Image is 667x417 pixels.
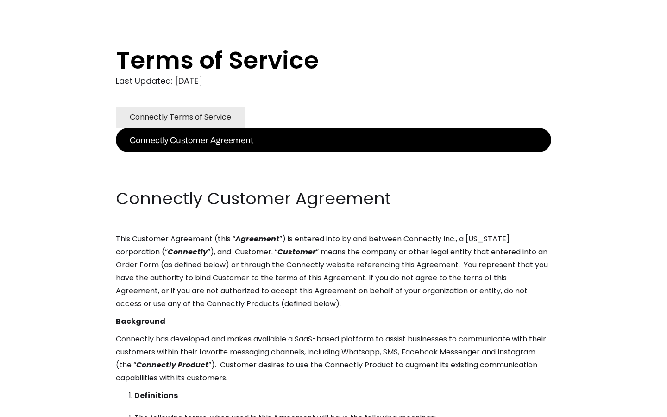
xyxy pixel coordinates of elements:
[130,111,231,124] div: Connectly Terms of Service
[136,360,208,370] em: Connectly Product
[116,74,551,88] div: Last Updated: [DATE]
[116,170,551,183] p: ‍
[116,187,551,210] h2: Connectly Customer Agreement
[277,246,316,257] em: Customer
[9,400,56,414] aside: Language selected: English
[168,246,208,257] em: Connectly
[235,234,279,244] em: Agreement
[116,233,551,310] p: This Customer Agreement (this “ ”) is entered into by and between Connectly Inc., a [US_STATE] co...
[116,46,514,74] h1: Terms of Service
[116,333,551,385] p: Connectly has developed and makes available a SaaS-based platform to assist businesses to communi...
[134,390,178,401] strong: Definitions
[19,401,56,414] ul: Language list
[116,316,165,327] strong: Background
[130,133,253,146] div: Connectly Customer Agreement
[116,152,551,165] p: ‍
